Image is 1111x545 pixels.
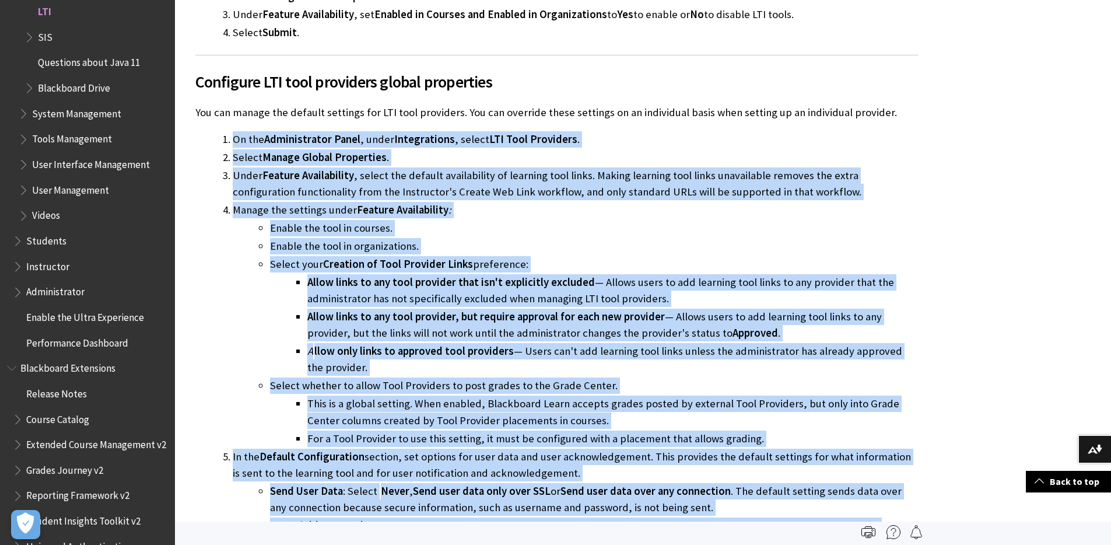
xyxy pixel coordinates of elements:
span: Instructor [26,257,69,272]
span: Integrations [394,132,455,146]
span: User Fields to Send [270,519,363,532]
p: You can manage the default settings for LTI tool providers. You can override these settings on an... [195,105,919,120]
span: System Management [32,104,121,120]
span: A [307,344,313,358]
span: User Interface Management [32,155,150,170]
span: Send user data over any connection [560,484,731,498]
span: Approved [733,326,778,340]
span: Send User Data [270,484,343,498]
span: Configure LTI tool providers global properties [195,69,919,94]
li: Manage the settings under [233,202,919,447]
span: Send user data only over SSL [413,484,551,498]
span: Questions about Java 11 [38,53,140,69]
span: Students [26,231,66,247]
img: More help [886,525,900,539]
span: Performance Dashboard [26,333,128,349]
span: llow only links to approved tool providers [314,344,514,358]
img: Print [861,525,875,539]
span: Course Catalog [26,410,89,425]
span: Feature Availability [262,169,354,182]
span: Blackboard Extensions [20,358,115,374]
span: Default Configuration [260,450,365,463]
li: On the , under , select . [233,131,919,148]
span: Administrator [26,282,85,298]
span: Feature Availability [262,8,354,21]
span: : [448,203,451,216]
span: LTI Tool Providers [489,132,577,146]
li: This is a global setting. When enabled, Blackboard Learn accepts grades posted by external Tool P... [307,396,919,428]
span: Videos [32,206,60,222]
li: Enable the tool in organizations. [270,238,919,254]
span: Yes [617,8,633,21]
span: Feature Availability [357,203,448,216]
span: Manage Global Properties [262,151,387,164]
span: Blackboard Drive [38,78,110,94]
li: — Allows users to add learning tool links to any provider that the administrator has not specific... [307,274,919,307]
span: Administrator Panel [264,132,360,146]
span: Never [381,484,409,498]
span: User Management [32,180,109,196]
span: Allow links to any tool provider, but require approval for each new provider [307,310,665,323]
li: : Select , or . The default setting sends data over any connection because secure information, su... [270,483,919,516]
span: Tools Management [32,130,112,145]
span: Reporting Framework v2 [26,486,129,502]
li: — Users can't add learning tool links unless the administrator has already approved the provider. [307,343,919,376]
span: Creation of Tool Provider Links [323,257,473,271]
li: Under , select the default availability of learning tool links. Making learning tool links unavai... [233,167,919,200]
span: Release Notes [26,384,87,400]
span: Grades Journey v2 [26,460,103,476]
span: Enabled in Courses and Enabled in Organizations [374,8,607,21]
span: Enable the Ultra Experience [26,308,144,323]
span: SIS [38,27,52,43]
span: Allow links to any tool provider that isn't explicitly excluded [307,275,595,289]
li: — Allows users to add learning tool links to any provider, but the links will not work until the ... [307,309,919,341]
button: Open Preferences [11,510,40,539]
a: Back to top [1026,471,1111,492]
span: Extended Course Management v2 [26,435,166,450]
li: Select . [233,149,919,166]
li: For a Tool Provider to use this setting, it must be configured with a placement that allows grading. [307,431,919,447]
img: Follow this page [909,525,923,539]
li: Select your preference: [270,256,919,376]
li: Under , set to to enable or to disable LTI tools. [233,6,919,23]
span: No [690,8,704,21]
li: Enable the tool in courses. [270,220,919,236]
li: Select whether to allow Tool Providers to post grades to the Grade Center. [270,378,919,446]
span: Student Insights Toolkit v2 [26,511,141,527]
span: LTI [38,2,51,18]
span: Submit [262,26,297,39]
li: Select . [233,25,919,41]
